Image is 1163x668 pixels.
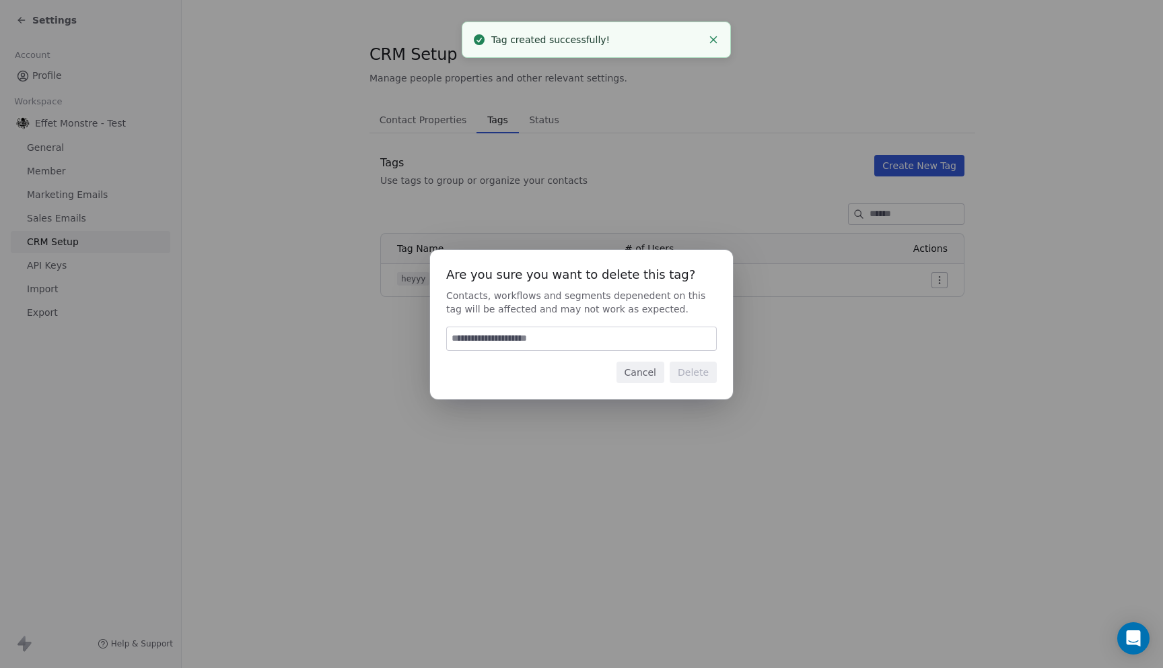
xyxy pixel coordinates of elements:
[705,31,722,48] button: Close toast
[446,266,717,283] span: Are you sure you want to delete this tag?
[670,362,717,383] button: Delete
[616,362,664,383] button: Cancel
[446,289,717,316] span: Contacts, workflows and segments depenedent on this tag will be affected and may not work as expe...
[491,33,702,47] div: Tag created successfully!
